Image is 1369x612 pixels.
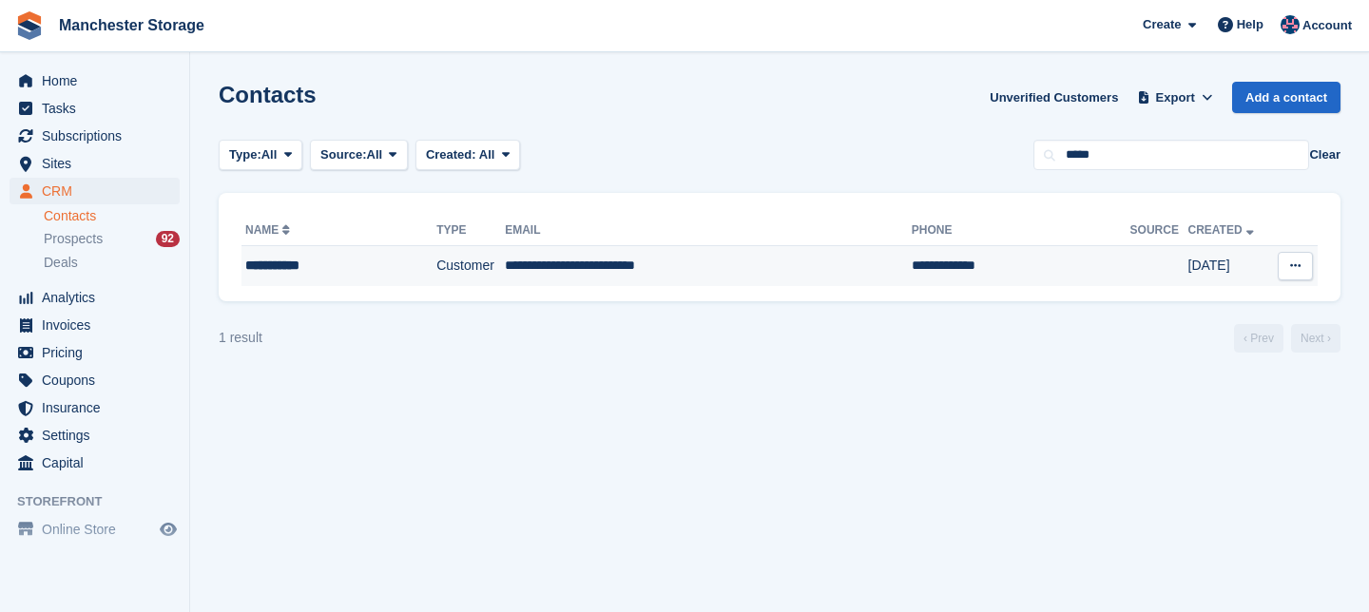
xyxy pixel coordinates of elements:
a: Prospects 92 [44,229,180,249]
span: Prospects [44,230,103,248]
div: 1 result [219,328,262,348]
span: Subscriptions [42,123,156,149]
a: menu [10,178,180,204]
th: Phone [912,216,1130,246]
span: Account [1302,16,1352,35]
th: Email [505,216,912,246]
span: Help [1237,15,1263,34]
span: Coupons [42,367,156,393]
nav: Page [1230,324,1344,353]
a: menu [10,422,180,449]
button: Clear [1309,145,1340,164]
span: Settings [42,422,156,449]
span: All [367,145,383,164]
img: stora-icon-8386f47178a22dfd0bd8f6a31ec36ba5ce8667c1dd55bd0f319d3a0aa187defe.svg [15,11,44,40]
span: Analytics [42,284,156,311]
button: Export [1133,82,1217,113]
a: menu [10,67,180,94]
div: 92 [156,231,180,247]
span: Insurance [42,394,156,421]
span: Sites [42,150,156,177]
span: Home [42,67,156,94]
span: All [261,145,278,164]
span: Capital [42,449,156,476]
span: Deals [44,254,78,272]
a: Next [1291,324,1340,353]
span: Source: [320,145,366,164]
a: menu [10,95,180,122]
span: CRM [42,178,156,204]
span: Pricing [42,339,156,366]
a: Add a contact [1232,82,1340,113]
a: menu [10,367,180,393]
a: Name [245,223,294,237]
a: Created [1188,223,1258,237]
a: menu [10,449,180,476]
h1: Contacts [219,82,317,107]
span: Export [1156,88,1195,107]
a: menu [10,312,180,338]
a: Previous [1234,324,1283,353]
a: Preview store [157,518,180,541]
a: menu [10,284,180,311]
button: Type: All [219,140,302,171]
span: Created: [426,147,476,162]
span: Storefront [17,492,189,511]
span: All [479,147,495,162]
th: Source [1130,216,1188,246]
span: Online Store [42,516,156,543]
a: menu [10,123,180,149]
a: menu [10,150,180,177]
a: menu [10,394,180,421]
span: Tasks [42,95,156,122]
span: Create [1143,15,1181,34]
a: Unverified Customers [982,82,1126,113]
a: Manchester Storage [51,10,212,41]
a: Contacts [44,207,180,225]
span: Invoices [42,312,156,338]
span: Type: [229,145,261,164]
th: Type [436,216,505,246]
td: [DATE] [1188,246,1271,286]
button: Created: All [415,140,520,171]
td: Customer [436,246,505,286]
a: Deals [44,253,180,273]
a: menu [10,516,180,543]
button: Source: All [310,140,408,171]
a: menu [10,339,180,366]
